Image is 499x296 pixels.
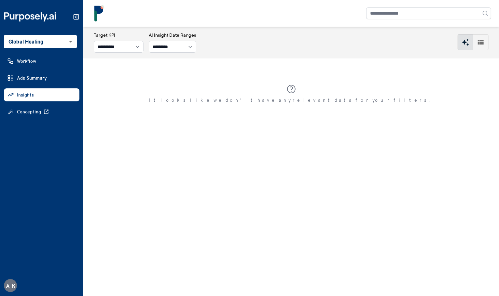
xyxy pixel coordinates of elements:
[4,35,77,48] div: Global Healing
[4,71,79,84] a: Ads Summary
[94,32,144,38] h3: Target KPI
[4,105,79,118] a: Concepting
[4,88,79,101] a: Insights
[17,92,34,98] span: Insights
[17,75,47,81] span: Ads Summary
[17,109,41,115] span: Concepting
[17,58,36,64] span: Workflow
[4,279,17,292] button: AK
[4,279,17,292] div: A K
[149,97,433,103] p: It looks like we don't have any relevant data for your filters.
[91,5,107,21] img: logo
[4,55,79,68] a: Workflow
[149,32,196,38] h3: AI Insight Date Ranges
